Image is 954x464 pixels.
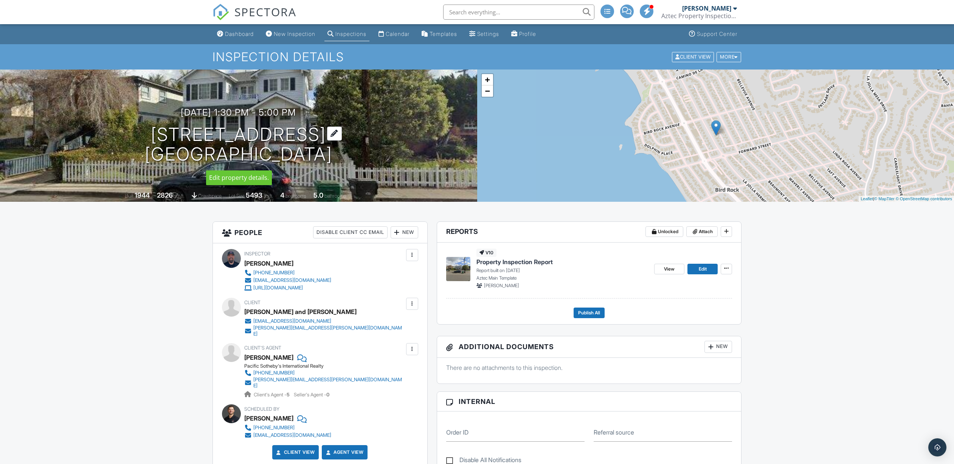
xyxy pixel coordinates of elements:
[253,325,404,337] div: [PERSON_NAME][EMAIL_ADDRESS][PERSON_NAME][DOMAIN_NAME]
[446,428,468,436] label: Order ID
[213,50,742,63] h1: Inspection Details
[443,5,594,20] input: Search everything...
[244,363,410,369] div: Pacific Sotheby's International Realty
[324,193,346,199] span: bathrooms
[861,196,873,201] a: Leaflet
[213,10,296,26] a: SPECTORA
[391,226,418,238] div: New
[275,449,315,456] a: Client View
[285,193,306,199] span: bedrooms
[244,251,270,257] span: Inspector
[697,31,737,37] div: Support Center
[672,52,714,62] div: Client View
[244,300,261,305] span: Client
[859,196,954,202] div: |
[661,12,737,20] div: Aztec Property Inspections
[244,284,331,292] a: [URL][DOMAIN_NAME]
[244,345,281,351] span: Client's Agent
[213,222,427,243] h3: People
[234,4,296,20] span: SPECTORA
[324,27,369,41] a: Inspections
[253,270,295,276] div: [PHONE_NUMBER]
[135,191,150,199] div: 1944
[294,392,329,397] span: Seller's Agent -
[896,196,952,201] a: © OpenStreetMap contributors
[244,413,293,424] div: [PERSON_NAME]
[437,336,741,358] h3: Additional Documents
[682,5,731,12] div: [PERSON_NAME]
[446,363,732,372] p: There are no attachments to this inspection.
[671,54,716,59] a: Client View
[253,425,295,431] div: [PHONE_NUMBER]
[244,369,404,377] a: [PHONE_NUMBER]
[335,31,366,37] div: Inspections
[253,277,331,283] div: [EMAIL_ADDRESS][DOMAIN_NAME]
[244,352,293,363] div: [PERSON_NAME]
[280,191,284,199] div: 4
[253,377,404,389] div: [PERSON_NAME][EMAIL_ADDRESS][PERSON_NAME][DOMAIN_NAME]
[244,377,404,389] a: [PERSON_NAME][EMAIL_ADDRESS][PERSON_NAME][DOMAIN_NAME]
[263,27,318,41] a: New Inspection
[174,193,185,199] span: sq. ft.
[519,31,536,37] div: Profile
[244,432,331,439] a: [EMAIL_ADDRESS][DOMAIN_NAME]
[326,392,329,397] strong: 0
[244,258,293,269] div: [PERSON_NAME]
[686,27,740,41] a: Support Center
[244,306,357,317] div: [PERSON_NAME] and [PERSON_NAME]
[244,277,331,284] a: [EMAIL_ADDRESS][DOMAIN_NAME]
[466,27,502,41] a: Settings
[477,31,499,37] div: Settings
[244,424,331,432] a: [PHONE_NUMBER]
[594,428,634,436] label: Referral source
[430,31,457,37] div: Templates
[253,432,331,438] div: [EMAIL_ADDRESS][DOMAIN_NAME]
[125,193,133,199] span: Built
[157,191,173,199] div: 2826
[313,191,323,199] div: 5.0
[313,226,388,238] div: Disable Client CC Email
[386,31,410,37] div: Calendar
[244,406,279,412] span: Scheduled By
[244,317,404,325] a: [EMAIL_ADDRESS][DOMAIN_NAME]
[717,52,741,62] div: More
[246,191,262,199] div: 5493
[287,392,290,397] strong: 5
[253,370,295,376] div: [PHONE_NUMBER]
[419,27,460,41] a: Templates
[874,196,895,201] a: © MapTiler
[508,27,539,41] a: Profile
[198,193,222,199] span: crawlspace
[213,4,229,20] img: The Best Home Inspection Software - Spectora
[482,85,493,97] a: Zoom out
[181,107,296,118] h3: [DATE] 1:30 pm - 5:00 pm
[274,31,315,37] div: New Inspection
[375,27,413,41] a: Calendar
[244,269,331,277] a: [PHONE_NUMBER]
[244,325,404,337] a: [PERSON_NAME][EMAIL_ADDRESS][PERSON_NAME][DOMAIN_NAME]
[324,449,363,456] a: Agent View
[229,193,245,199] span: Lot Size
[145,125,332,165] h1: [STREET_ADDRESS] [GEOGRAPHIC_DATA]
[482,74,493,85] a: Zoom in
[437,392,741,411] h3: Internal
[214,27,257,41] a: Dashboard
[253,318,331,324] div: [EMAIL_ADDRESS][DOMAIN_NAME]
[704,341,732,353] div: New
[225,31,254,37] div: Dashboard
[253,285,303,291] div: [URL][DOMAIN_NAME]
[254,392,291,397] span: Client's Agent -
[928,438,946,456] div: Open Intercom Messenger
[264,193,273,199] span: sq.ft.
